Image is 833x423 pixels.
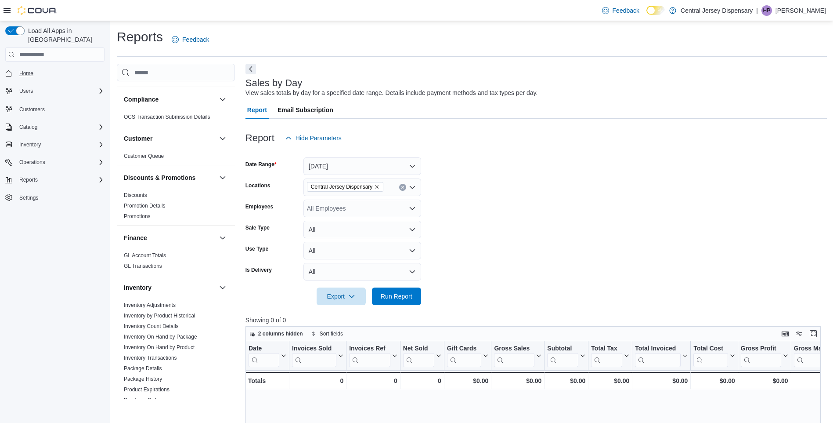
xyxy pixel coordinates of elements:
[124,95,159,104] h3: Compliance
[763,5,771,16] span: HP
[124,376,162,382] a: Package History
[248,376,286,386] div: Totals
[124,344,195,350] a: Inventory On Hand by Product
[399,184,406,191] button: Clear input
[217,282,228,293] button: Inventory
[124,153,164,159] a: Customer Queue
[124,134,216,143] button: Customer
[381,292,412,301] span: Run Report
[124,334,197,340] a: Inventory On Hand by Package
[16,122,41,132] button: Catalog
[124,153,164,160] span: Customer Queue
[19,176,38,183] span: Reports
[16,193,42,203] a: Settings
[124,213,151,220] span: Promotions
[124,312,195,319] span: Inventory by Product Historical
[19,194,38,201] span: Settings
[2,139,108,151] button: Inventory
[249,345,279,353] div: Date
[117,112,235,126] div: Compliance
[403,376,441,386] div: 0
[124,283,216,292] button: Inventory
[245,78,303,88] h3: Sales by Day
[5,63,105,227] nav: Complex example
[447,345,488,367] button: Gift Cards
[591,345,622,367] div: Total Tax
[124,376,162,383] span: Package History
[247,101,267,119] span: Report
[124,283,151,292] h3: Inventory
[349,345,397,367] button: Invoices Ref
[591,376,629,386] div: $0.00
[292,345,343,367] button: Invoices Sold
[258,330,303,337] span: 2 columns hidden
[124,192,147,199] span: Discounts
[693,345,735,367] button: Total Cost
[447,345,481,367] div: Gift Card Sales
[2,174,108,186] button: Reports
[124,114,210,120] a: OCS Transaction Submission Details
[249,345,279,367] div: Date
[245,245,268,252] label: Use Type
[303,221,421,238] button: All
[16,175,105,185] span: Reports
[303,157,421,175] button: [DATE]
[494,376,541,386] div: $0.00
[775,5,826,16] p: [PERSON_NAME]
[124,344,195,351] span: Inventory On Hand by Product
[124,95,216,104] button: Compliance
[124,213,151,219] a: Promotions
[217,172,228,183] button: Discounts & Promotions
[124,252,166,259] a: GL Account Totals
[403,345,441,367] button: Net Sold
[403,345,434,367] div: Net Sold
[124,113,210,120] span: OCS Transaction Submission Details
[16,157,105,168] span: Operations
[117,28,163,46] h1: Reports
[372,288,421,305] button: Run Report
[409,184,416,191] button: Open list of options
[547,345,585,367] button: Subtotal
[124,134,152,143] h3: Customer
[599,2,643,19] a: Feedback
[635,345,688,367] button: Total Invoiced
[124,263,162,269] a: GL Transactions
[124,387,169,393] a: Product Expirations
[245,64,256,74] button: Next
[245,316,827,325] p: Showing 0 of 0
[124,365,162,372] a: Package Details
[794,328,804,339] button: Display options
[681,5,753,16] p: Central Jersey Dispensary
[2,102,108,115] button: Customers
[217,233,228,243] button: Finance
[613,6,639,15] span: Feedback
[635,345,681,353] div: Total Invoiced
[16,103,105,114] span: Customers
[2,121,108,133] button: Catalog
[409,205,416,212] button: Open list of options
[320,330,343,337] span: Sort fields
[246,328,307,339] button: 2 columns hidden
[245,203,273,210] label: Employees
[2,191,108,204] button: Settings
[292,345,336,367] div: Invoices Sold
[2,85,108,97] button: Users
[124,173,216,182] button: Discounts & Promotions
[278,101,333,119] span: Email Subscription
[741,345,781,353] div: Gross Profit
[124,386,169,393] span: Product Expirations
[635,376,688,386] div: $0.00
[494,345,541,367] button: Gross Sales
[117,151,235,165] div: Customer
[808,328,819,339] button: Enter fullscreen
[18,6,57,15] img: Cova
[124,233,147,242] h3: Finance
[761,5,772,16] div: Himansu Patel
[447,376,488,386] div: $0.00
[447,345,481,353] div: Gift Cards
[547,345,578,367] div: Subtotal
[311,182,373,191] span: Central Jersey Dispensary
[245,182,270,189] label: Locations
[245,224,270,231] label: Sale Type
[292,376,343,386] div: 0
